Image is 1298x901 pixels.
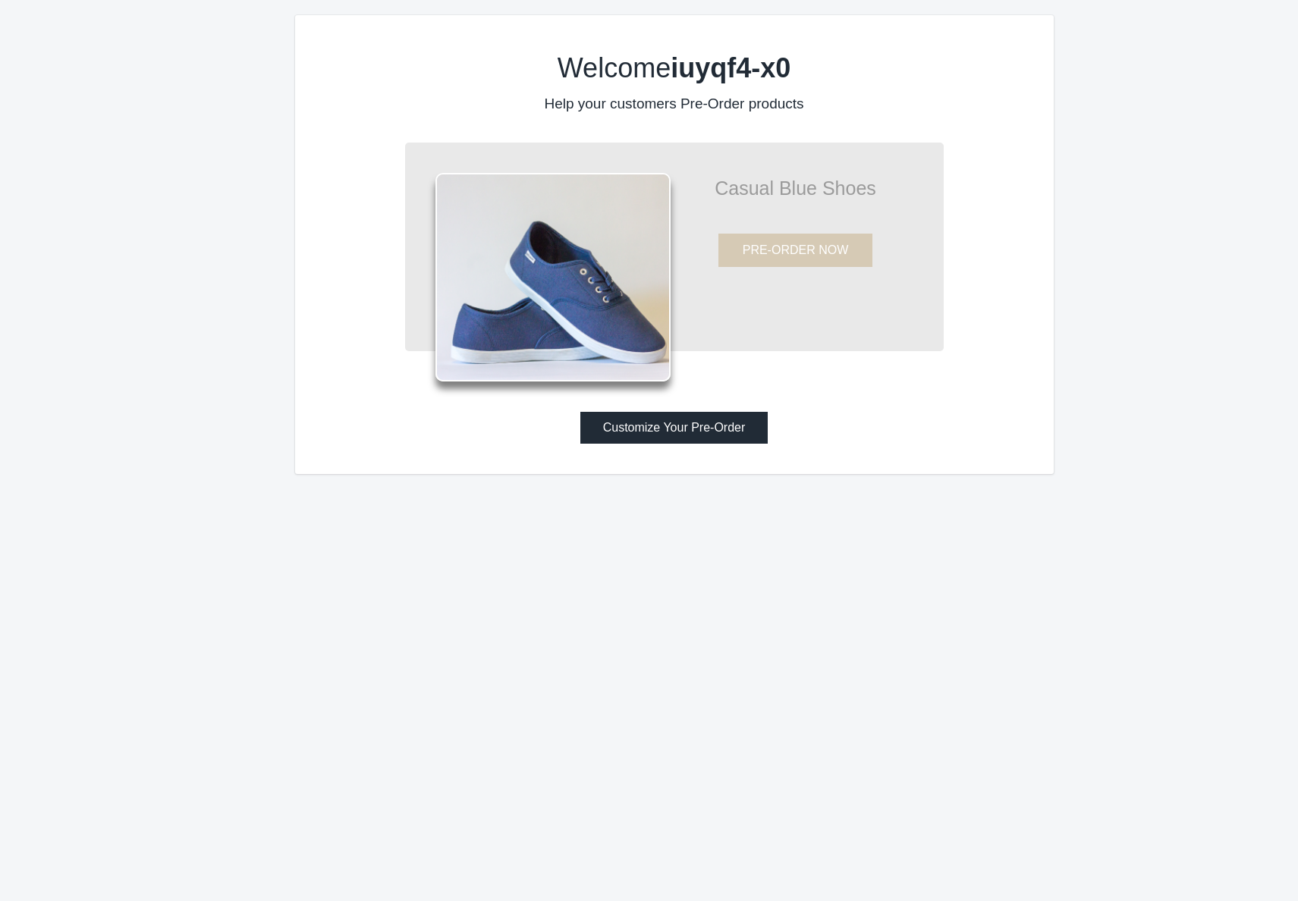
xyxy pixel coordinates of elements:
[435,173,671,381] img: shoes.png
[580,412,768,444] button: Customize Your Pre-Order
[671,52,790,83] b: iuyqf4-x0
[671,181,921,196] p: Casual Blue Shoes
[544,96,803,111] label: Help your customers Pre-Order products
[718,234,873,267] button: PRE-ORDER NOW
[558,52,790,83] label: Welcome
